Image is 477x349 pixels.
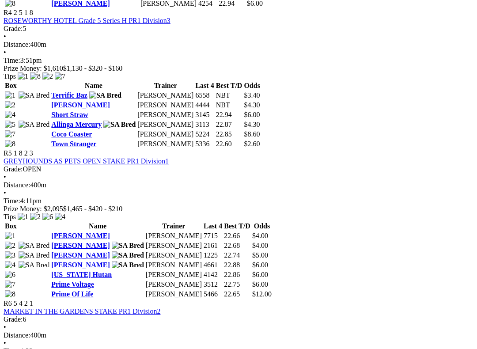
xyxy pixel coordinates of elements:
[5,261,15,269] img: 4
[252,281,268,288] span: $6.00
[19,242,50,250] img: SA Bred
[4,331,30,339] span: Distance:
[137,110,194,119] td: [PERSON_NAME]
[19,91,50,99] img: SA Bred
[4,49,6,56] span: •
[145,222,202,231] th: Trainer
[4,25,23,32] span: Grade:
[244,121,260,128] span: $4.30
[4,25,473,33] div: 5
[252,261,268,269] span: $6.00
[195,91,214,100] td: 6558
[4,157,169,165] a: GREYHOUNDS AS PETS OPEN STAKE PR1 Division1
[55,72,65,80] img: 7
[223,241,251,250] td: 22.68
[19,121,50,129] img: SA Bred
[203,290,223,299] td: 5466
[223,270,251,279] td: 22.86
[14,300,33,307] span: 5 4 2 1
[195,130,214,139] td: 5224
[42,213,53,221] img: 6
[203,251,223,260] td: 1225
[112,251,144,259] img: SA Bred
[4,72,16,80] span: Tips
[63,64,123,72] span: $1,130 - $320 - $160
[4,64,473,72] div: Prize Money: $1,610
[243,81,260,90] th: Odds
[195,81,214,90] th: Last 4
[112,242,144,250] img: SA Bred
[14,9,33,16] span: 2 5 1 8
[5,101,15,109] img: 2
[63,205,123,212] span: $1,465 - $420 - $210
[203,280,223,289] td: 3512
[30,72,41,80] img: 8
[223,251,251,260] td: 22.74
[203,222,223,231] th: Last 4
[55,213,65,221] img: 4
[223,280,251,289] td: 22.75
[5,121,15,129] img: 5
[51,232,110,239] a: [PERSON_NAME]
[216,91,243,100] td: NBT
[216,101,243,110] td: NBT
[137,140,194,148] td: [PERSON_NAME]
[51,111,88,118] a: Short Straw
[145,251,202,260] td: [PERSON_NAME]
[112,261,144,269] img: SA Bred
[103,121,136,129] img: SA Bred
[223,222,251,231] th: Best T/D
[19,261,50,269] img: SA Bred
[4,57,473,64] div: 3:51pm
[4,323,6,331] span: •
[4,307,160,315] a: MARKET IN THE GARDENS STAKE PR1 Division2
[5,290,15,298] img: 8
[216,120,243,129] td: 22.87
[4,41,30,48] span: Distance:
[252,242,268,249] span: $4.00
[137,130,194,139] td: [PERSON_NAME]
[244,140,260,148] span: $2.60
[203,231,223,240] td: 7715
[195,101,214,110] td: 4444
[30,213,41,221] img: 2
[137,91,194,100] td: [PERSON_NAME]
[203,261,223,269] td: 4661
[4,189,6,197] span: •
[4,33,6,40] span: •
[4,300,12,307] span: R6
[195,110,214,119] td: 3145
[51,290,93,298] a: Prime Of Life
[244,111,260,118] span: $6.00
[5,271,15,279] img: 6
[51,140,96,148] a: Town Stranger
[4,165,23,173] span: Grade:
[51,222,144,231] th: Name
[18,213,28,221] img: 1
[4,165,473,173] div: OPEN
[223,290,251,299] td: 22.65
[4,181,473,189] div: 400m
[5,281,15,288] img: 7
[216,81,243,90] th: Best T/D
[137,81,194,90] th: Trainer
[5,82,17,89] span: Box
[51,91,87,99] a: Terrific Baz
[4,197,473,205] div: 4:11pm
[203,270,223,279] td: 4142
[216,110,243,119] td: 22.94
[4,197,20,205] span: Time:
[51,101,110,109] a: [PERSON_NAME]
[252,222,272,231] th: Odds
[19,251,50,259] img: SA Bred
[244,130,260,138] span: $8.60
[4,315,23,323] span: Grade:
[145,241,202,250] td: [PERSON_NAME]
[5,91,15,99] img: 1
[51,81,136,90] th: Name
[51,121,102,128] a: Allinga Mercury
[5,251,15,259] img: 3
[137,101,194,110] td: [PERSON_NAME]
[4,213,16,220] span: Tips
[195,120,214,129] td: 3113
